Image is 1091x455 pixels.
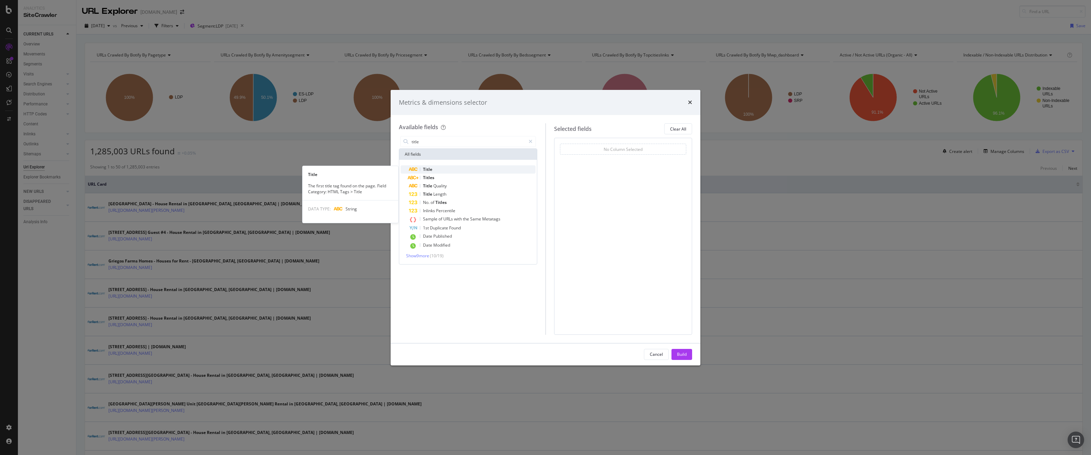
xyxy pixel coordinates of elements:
div: Title [303,172,398,177]
span: Show 9 more [406,253,429,259]
div: Selected fields [554,125,592,133]
span: Quality [433,183,447,189]
button: Build [671,349,692,360]
span: Sample [423,216,438,222]
span: URLs [443,216,454,222]
span: Modified [433,242,450,248]
button: Cancel [644,349,669,360]
span: Title [423,191,433,197]
span: No. [423,199,431,205]
span: Title [423,166,432,172]
div: modal [391,90,700,365]
div: All fields [399,149,537,160]
span: Date [423,233,433,239]
div: Build [677,351,687,357]
div: Cancel [650,351,663,357]
span: Duplicate [430,225,449,231]
span: Length [433,191,446,197]
div: times [688,98,692,107]
span: of [431,199,435,205]
div: Open Intercom Messenger [1068,432,1084,448]
span: ( 10 / 19 ) [430,253,444,259]
input: Search by field name [411,136,526,147]
div: No Column Selected [604,146,643,152]
span: Same [470,216,482,222]
button: Clear All [664,123,692,134]
span: with [454,216,463,222]
span: Inlinks [423,208,436,214]
div: Available fields [399,123,438,131]
span: Metatags [482,216,500,222]
span: 1st [423,225,430,231]
span: Found [449,225,461,231]
div: Clear All [670,126,686,132]
span: Published [433,233,452,239]
span: Date [423,242,433,248]
span: the [463,216,470,222]
div: Metrics & dimensions selector [399,98,487,107]
span: Titles [423,175,434,180]
span: Percentile [436,208,455,214]
span: Title [423,183,433,189]
div: The first title tag found on the page. Field Category: HTML Tags > Title [303,183,398,195]
span: of [438,216,443,222]
span: Titles [435,199,447,205]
